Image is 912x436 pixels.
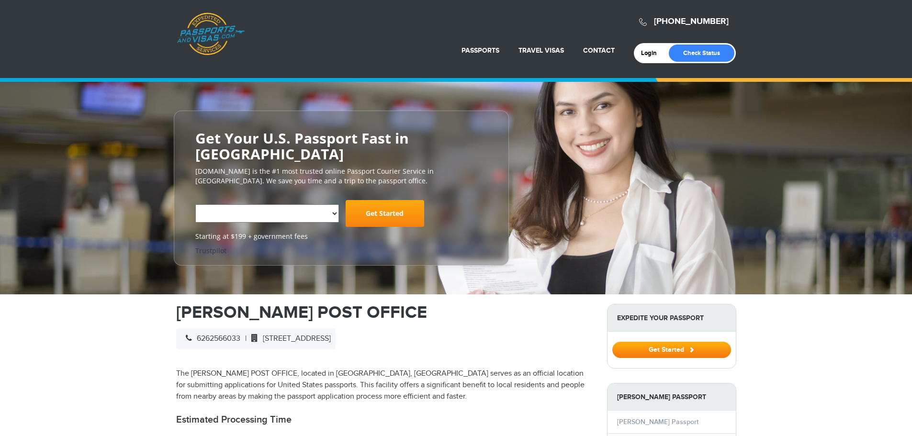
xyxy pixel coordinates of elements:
a: Get Started [612,346,731,353]
p: The [PERSON_NAME] POST OFFICE, located in [GEOGRAPHIC_DATA], [GEOGRAPHIC_DATA] serves as an offic... [176,368,593,402]
h1: [PERSON_NAME] POST OFFICE [176,304,593,321]
a: Contact [583,46,615,55]
p: [DOMAIN_NAME] is the #1 most trusted online Passport Courier Service in [GEOGRAPHIC_DATA]. We sav... [195,167,487,186]
button: Get Started [612,342,731,358]
span: Starting at $199 + government fees [195,232,487,241]
strong: Expedite Your Passport [608,304,736,332]
a: Passports & [DOMAIN_NAME] [177,12,245,56]
span: [STREET_ADDRESS] [247,334,331,343]
a: [PHONE_NUMBER] [654,16,729,27]
a: Travel Visas [518,46,564,55]
a: Login [641,49,664,57]
span: 6262566033 [181,334,240,343]
a: Get Started [346,200,424,227]
a: Trustpilot [195,246,226,255]
a: Passports [462,46,499,55]
h2: Estimated Processing Time [176,414,593,425]
strong: [PERSON_NAME] Passport [608,383,736,411]
h2: Get Your U.S. Passport Fast in [GEOGRAPHIC_DATA] [195,130,487,162]
a: Check Status [669,45,734,62]
div: | [176,328,336,349]
a: [PERSON_NAME] Passport [617,418,698,426]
